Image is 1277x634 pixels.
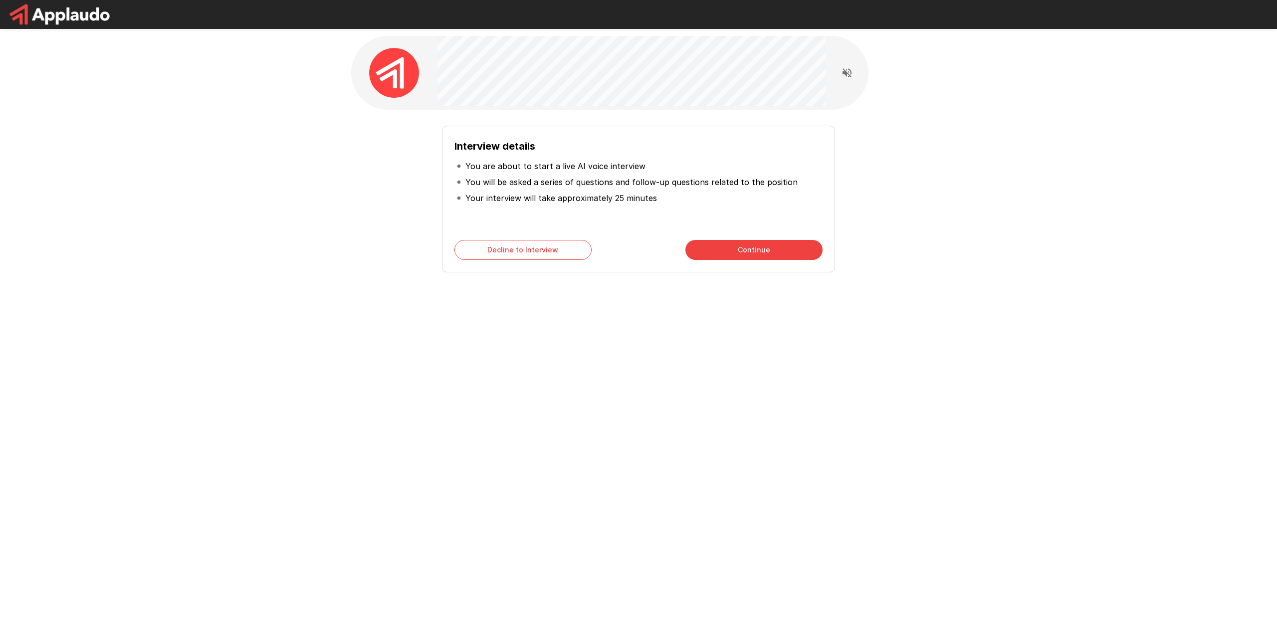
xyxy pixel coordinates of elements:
[837,63,857,83] button: Read questions aloud
[369,48,419,98] img: applaudo_avatar.png
[465,192,657,204] p: Your interview will take approximately 25 minutes
[685,240,823,260] button: Continue
[454,140,535,152] b: Interview details
[465,176,798,188] p: You will be asked a series of questions and follow-up questions related to the position
[454,240,592,260] button: Decline to Interview
[465,160,645,172] p: You are about to start a live AI voice interview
